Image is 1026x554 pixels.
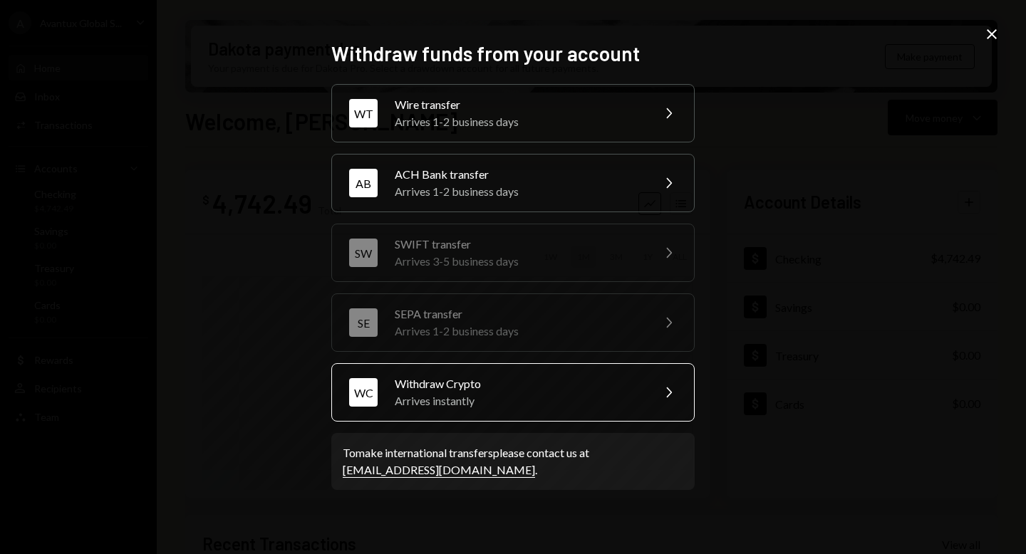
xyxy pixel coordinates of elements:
[331,293,695,352] button: SESEPA transferArrives 1-2 business days
[343,463,535,478] a: [EMAIL_ADDRESS][DOMAIN_NAME]
[395,253,643,270] div: Arrives 3-5 business days
[395,392,643,409] div: Arrives instantly
[331,40,695,68] h2: Withdraw funds from your account
[349,239,378,267] div: SW
[395,96,643,113] div: Wire transfer
[349,99,378,127] div: WT
[395,113,643,130] div: Arrives 1-2 business days
[395,305,643,323] div: SEPA transfer
[395,375,643,392] div: Withdraw Crypto
[331,154,695,212] button: ABACH Bank transferArrives 1-2 business days
[395,166,643,183] div: ACH Bank transfer
[349,169,378,197] div: AB
[349,378,378,407] div: WC
[395,183,643,200] div: Arrives 1-2 business days
[331,84,695,142] button: WTWire transferArrives 1-2 business days
[343,444,683,479] div: To make international transfers please contact us at .
[395,236,643,253] div: SWIFT transfer
[349,308,378,337] div: SE
[395,323,643,340] div: Arrives 1-2 business days
[331,224,695,282] button: SWSWIFT transferArrives 3-5 business days
[331,363,695,422] button: WCWithdraw CryptoArrives instantly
